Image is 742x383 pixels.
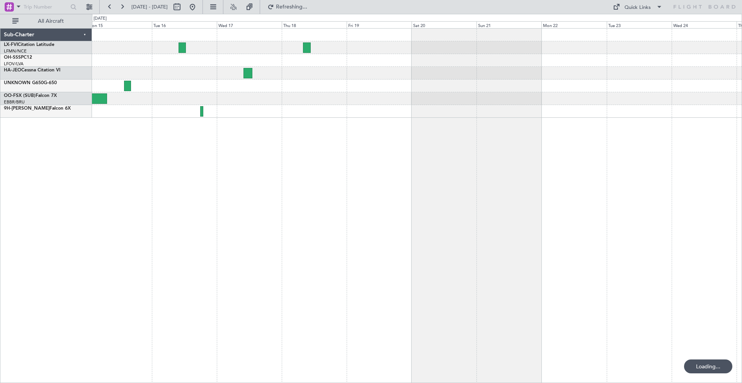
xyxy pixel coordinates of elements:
[607,21,672,28] div: Tue 23
[684,359,732,373] div: Loading...
[4,61,24,67] a: LFOV/LVA
[347,21,412,28] div: Fri 19
[4,68,60,73] a: HA-JEOCessna Citation VI
[4,106,49,111] span: 9H-[PERSON_NAME]
[4,81,44,85] span: UNKNOWN G650
[4,48,27,54] a: LFMN/NCE
[131,3,168,10] span: [DATE] - [DATE]
[264,1,310,13] button: Refreshing...
[4,93,36,98] span: OO-FSX (SUB)
[217,21,282,28] div: Wed 17
[477,21,541,28] div: Sun 21
[4,42,54,47] a: LX-FVICitation Latitude
[9,15,84,27] button: All Aircraft
[20,19,82,24] span: All Aircraft
[276,4,308,10] span: Refreshing...
[4,55,32,60] a: OH-SSSPC12
[625,4,651,12] div: Quick Links
[94,15,107,22] div: [DATE]
[152,21,217,28] div: Tue 16
[282,21,347,28] div: Thu 18
[4,93,57,98] a: OO-FSX (SUB)Falcon 7X
[412,21,477,28] div: Sat 20
[609,1,666,13] button: Quick Links
[672,21,737,28] div: Wed 24
[87,21,151,28] div: Mon 15
[4,106,71,111] a: 9H-[PERSON_NAME]Falcon 6X
[4,68,21,73] span: HA-JEO
[4,42,18,47] span: LX-FVI
[4,81,57,85] a: UNKNOWN G650G-650
[541,21,606,28] div: Mon 22
[4,55,21,60] span: OH-SSS
[4,99,25,105] a: EBBR/BRU
[24,1,68,13] input: Trip Number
